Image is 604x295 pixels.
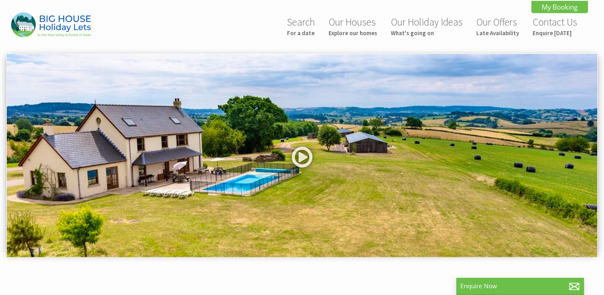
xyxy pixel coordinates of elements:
small: For a date [287,29,315,37]
small: What's going on [391,29,463,37]
a: SearchFor a date [287,16,315,37]
p: Enquire Now [460,282,580,290]
a: My Booking [531,1,588,13]
a: Our OffersLate Availability [476,16,519,37]
small: Late Availability [476,29,519,37]
a: Our Holiday IdeasWhat's going on [391,16,463,37]
a: Contact UsEnquire [DATE] [533,16,577,37]
img: Big House Holiday Lets [11,12,91,37]
small: Explore our homes [329,29,377,37]
small: Enquire [DATE] [533,29,577,37]
a: Our HousesExplore our homes [329,16,377,37]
